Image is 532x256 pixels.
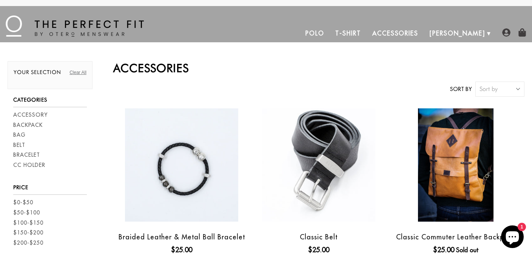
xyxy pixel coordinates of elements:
h3: Price [13,184,87,195]
h3: Categories [13,97,87,107]
a: black braided leather bracelet [115,108,248,222]
a: T-Shirt [330,24,366,42]
img: leather backpack [418,108,493,222]
a: $150-$200 [13,229,43,237]
a: Accessory [13,111,48,119]
a: $200-$250 [13,239,43,247]
a: Accessories [367,24,424,42]
ins: $25.00 [433,245,454,255]
a: Belt [13,141,25,149]
a: $0-$50 [13,199,33,207]
img: The Perfect Fit - by Otero Menswear - Logo [6,15,144,37]
a: Clear All [69,69,86,76]
inbox-online-store-chat: Shopify online store chat [499,225,526,250]
a: Backpack [13,121,43,129]
ins: $25.00 [308,245,329,255]
h2: Accessories [113,61,524,75]
a: Classic Belt [300,233,338,241]
h2: Your selection [14,69,86,79]
a: Classic Commuter Leather Backpack [396,233,516,241]
a: leather backpack [389,108,523,222]
a: $100-$150 [13,219,43,227]
a: Braided Leather & Metal Ball Bracelet [119,233,245,241]
img: shopping-bag-icon.png [518,28,526,37]
a: $50-$100 [13,209,40,217]
a: CC Holder [13,161,45,169]
a: [PERSON_NAME] [424,24,491,42]
img: black braided leather bracelet [125,108,238,222]
a: Polo [300,24,330,42]
img: user-account-icon.png [502,28,510,37]
span: Sold out [456,246,478,254]
label: Sort by [450,85,472,93]
a: Bracelet [13,151,40,159]
a: Bag [13,131,26,139]
a: otero menswear classic black leather belt [252,108,386,222]
img: otero menswear classic black leather belt [262,108,375,222]
ins: $25.00 [171,245,192,255]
